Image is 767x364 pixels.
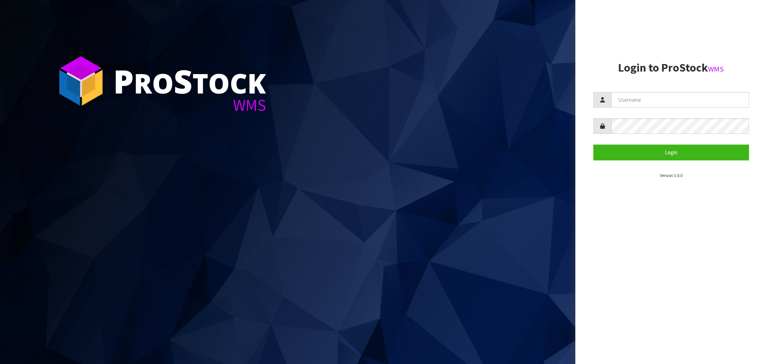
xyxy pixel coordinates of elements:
span: P [113,59,134,103]
span: S [174,59,192,103]
div: WMS [113,97,266,113]
img: ProStock Cube [54,54,108,108]
small: Version 1.0.0 [660,173,682,178]
div: ro tock [113,65,266,97]
input: Username [611,92,749,108]
button: Login [593,145,749,160]
h2: Login to ProStock [593,62,749,74]
small: WMS [708,64,724,74]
